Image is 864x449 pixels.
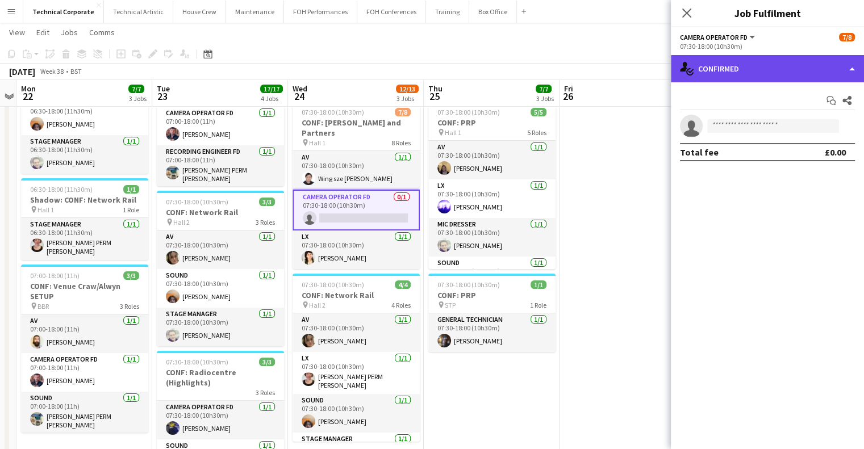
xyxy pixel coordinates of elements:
app-card-role: Camera Operator FD1/107:00-18:00 (11h)[PERSON_NAME] [21,353,148,392]
span: 1/1 [531,280,546,289]
span: 23 [155,90,170,103]
span: 1/1 [123,185,139,194]
span: 3/3 [123,271,139,280]
div: BST [70,67,82,75]
span: 3 Roles [256,218,275,226]
span: 17/17 [260,85,283,93]
span: STP [445,301,456,309]
span: 12/13 [396,85,419,93]
span: Mon [21,83,36,94]
app-card-role: Stage Manager1/106:30-18:00 (11h30m)[PERSON_NAME] PERM [PERSON_NAME] [21,218,148,260]
span: Thu [428,83,443,94]
app-card-role: Sound1/107:30-18:00 (10h30m) [428,257,556,299]
a: Jobs [56,25,82,40]
span: Hall 1 [37,205,54,214]
span: Camera Operator FD [680,33,748,41]
app-job-card: 07:30-18:00 (10h30m)4/4CONF: Network Rail Hall 24 RolesAV1/107:30-18:00 (10h30m)[PERSON_NAME]LX1/... [293,274,420,442]
span: 07:30-18:00 (10h30m) [166,358,228,366]
div: 4 Jobs [261,94,282,103]
app-card-role: Stage Manager1/106:30-18:00 (11h30m)[PERSON_NAME] [21,135,148,174]
app-card-role: AV1/107:30-18:00 (10h30m)[PERSON_NAME] [428,141,556,179]
h3: Shadow: CONF: Network Rail [21,195,148,205]
h3: CONF: PRP [428,290,556,300]
span: 07:30-18:00 (10h30m) [302,280,364,289]
app-job-card: 06:30-18:00 (11h30m)1/1Shadow: CONF: Network Rail Hall 11 RoleStage Manager1/106:30-18:00 (11h30m... [21,178,148,260]
span: 07:30-18:00 (10h30m) [437,108,500,116]
span: 07:30-18:00 (10h30m) [302,108,364,116]
span: 7/7 [128,85,144,93]
app-job-card: 07:00-18:00 (11h)3/3CONF: Venue Craw/Alwyn SETUP BBR3 RolesAV1/107:00-18:00 (11h)[PERSON_NAME]Cam... [21,265,148,433]
span: Hall 1 [445,128,461,137]
span: Tue [157,83,170,94]
button: Training [426,1,469,23]
app-card-role: Camera Operator FD0/107:30-18:00 (10h30m) [293,190,420,230]
button: Maintenance [226,1,284,23]
h3: CONF: Radiocentre (Highlights) [157,367,284,388]
span: Jobs [61,27,78,37]
span: 06:30-18:00 (11h30m) [30,185,93,194]
app-card-role: AV1/107:30-18:00 (10h30m)Wing sze [PERSON_NAME] [293,151,420,190]
a: View [5,25,30,40]
div: [DATE] [9,66,35,77]
span: Hall 1 [309,139,325,147]
app-card-role: AV1/107:30-18:00 (10h30m)[PERSON_NAME] [293,313,420,352]
h3: CONF: Venue Craw/Alwyn SETUP [21,281,148,301]
app-card-role: Camera Operator FD1/107:30-18:00 (10h30m)[PERSON_NAME] [157,401,284,439]
span: Edit [36,27,49,37]
span: 26 [562,90,573,103]
span: 8 Roles [391,139,411,147]
span: 5 Roles [527,128,546,137]
span: View [9,27,25,37]
span: 1 Role [123,205,139,214]
span: Comms [89,27,115,37]
h3: CONF: PRP [428,118,556,128]
div: £0.00 [825,146,846,158]
app-card-role: Sound1/107:00-18:00 (11h)[PERSON_NAME] PERM [PERSON_NAME] [21,392,148,434]
app-card-role: Recording Engineer FD1/107:00-18:00 (11h)[PERSON_NAME] PERM [PERSON_NAME] [157,145,284,187]
a: Edit [32,25,54,40]
span: Hall 2 [309,301,325,309]
span: 5/5 [531,108,546,116]
h3: CONF: Network Rail [293,290,420,300]
span: BBR [37,302,49,310]
app-card-role: Sound1/106:30-18:00 (11h30m)[PERSON_NAME] [21,96,148,135]
span: Wed [293,83,307,94]
span: 3/3 [259,198,275,206]
span: Fri [564,83,573,94]
app-job-card: 07:30-18:00 (10h30m)3/3CONF: Network Rail Hall 23 RolesAV1/107:30-18:00 (10h30m)[PERSON_NAME]Soun... [157,191,284,346]
button: FOH Performances [284,1,357,23]
span: 3 Roles [256,388,275,397]
button: Technical Corporate [23,1,104,23]
div: 3 Jobs [396,94,418,103]
span: 07:00-18:00 (11h) [30,271,80,280]
app-job-card: 07:30-18:00 (10h30m)5/5CONF: PRP Hall 15 RolesAV1/107:30-18:00 (10h30m)[PERSON_NAME]LX1/107:30-18... [428,101,556,269]
app-job-card: 07:30-18:00 (10h30m)7/8CONF: [PERSON_NAME] and Partners Hall 18 RolesAV1/107:30-18:00 (10h30m)Win... [293,101,420,269]
app-card-role: LX1/107:30-18:00 (10h30m)[PERSON_NAME] [293,230,420,269]
app-card-role: Sound1/107:30-18:00 (10h30m)[PERSON_NAME] [157,269,284,308]
span: 4/4 [395,280,411,289]
span: 3 Roles [120,302,139,310]
div: Total fee [680,146,719,158]
app-card-role: LX1/107:30-18:00 (10h30m)[PERSON_NAME] [428,179,556,218]
app-card-role: Stage Manager1/107:30-18:00 (10h30m)[PERSON_NAME] [157,308,284,346]
h3: CONF: [PERSON_NAME] and Partners [293,118,420,138]
span: 3/3 [259,358,275,366]
button: Camera Operator FD [680,33,757,41]
span: 07:30-18:00 (10h30m) [437,280,500,289]
app-job-card: 07:30-18:00 (10h30m)1/1CONF: PRP STP1 RoleGeneral Technician1/107:30-18:00 (10h30m)[PERSON_NAME] [428,274,556,352]
app-card-role: Sound1/107:30-18:00 (10h30m)[PERSON_NAME] [293,394,420,433]
span: 7/8 [839,33,855,41]
h3: CONF: Network Rail [157,207,284,217]
span: 22 [19,90,36,103]
span: 1 Role [530,301,546,309]
span: 07:30-18:00 (10h30m) [166,198,228,206]
span: Hall 2 [173,218,190,226]
a: Comms [85,25,119,40]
